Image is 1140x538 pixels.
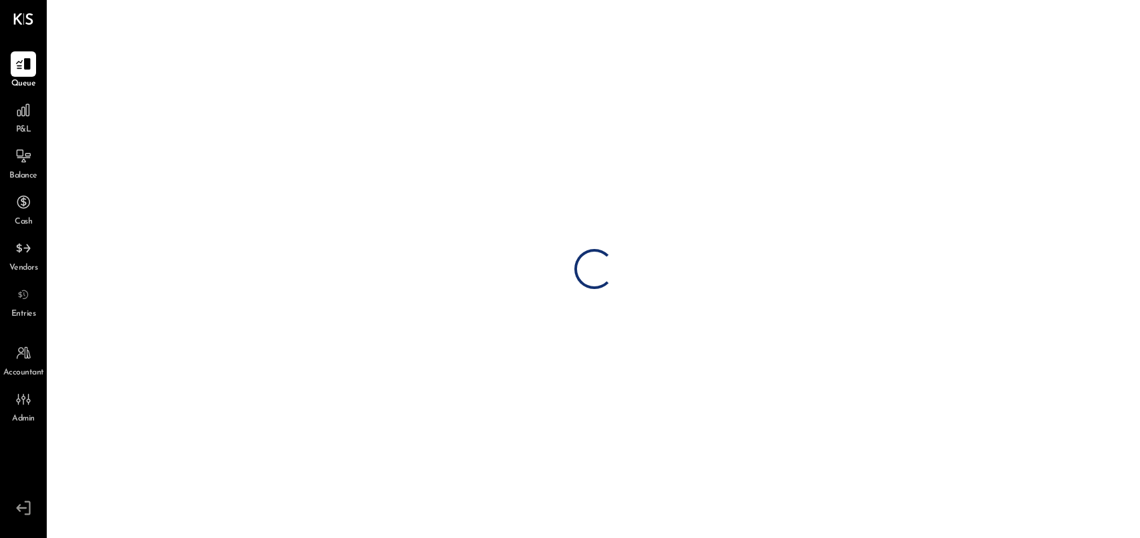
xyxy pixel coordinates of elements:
a: Cash [1,190,46,228]
a: Balance [1,144,46,182]
a: Queue [1,51,46,90]
span: Entries [11,308,36,320]
span: Queue [11,78,36,90]
span: Admin [12,413,35,425]
a: Vendors [1,236,46,274]
a: P&L [1,97,46,136]
span: Cash [15,216,32,228]
span: Accountant [3,367,44,379]
span: Balance [9,170,37,182]
a: Admin [1,386,46,425]
a: Accountant [1,340,46,379]
a: Entries [1,282,46,320]
span: P&L [16,124,31,136]
span: Vendors [9,262,38,274]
